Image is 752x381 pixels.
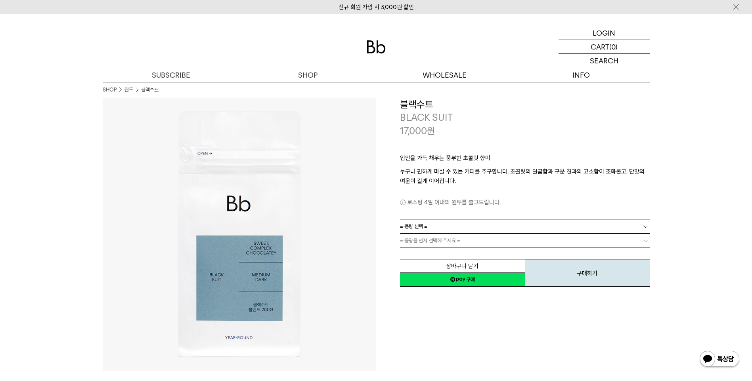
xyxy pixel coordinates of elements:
a: SUBSCRIBE [103,68,239,82]
button: 장바구니 담기 [400,259,525,273]
img: 블랙수트 [103,98,376,371]
a: 원두 [124,86,133,94]
a: 신규 회원 가입 시 3,000원 할인 [339,4,414,11]
a: 새창 [400,272,525,287]
a: SHOP [103,86,117,94]
p: (0) [609,40,618,53]
a: CART (0) [559,40,650,54]
p: WHOLESALE [376,68,513,82]
img: 카카오톡 채널 1:1 채팅 버튼 [699,350,740,369]
p: 17,000 [400,124,435,138]
span: 원 [427,125,435,137]
img: 로고 [367,40,386,53]
p: INFO [513,68,650,82]
p: 누구나 편하게 마실 수 있는 커피를 추구합니다. 초콜릿의 달콤함과 구운 견과의 고소함이 조화롭고, 단맛의 여운이 길게 이어집니다. [400,167,650,186]
a: LOGIN [559,26,650,40]
p: 로스팅 4일 이내의 원두를 출고드립니다. [400,198,650,207]
p: CART [591,40,609,53]
p: BLACK SUIT [400,111,650,124]
h3: 블랙수트 [400,98,650,111]
p: 입안을 가득 채우는 풍부한 초콜릿 향미 [400,153,650,167]
p: LOGIN [593,26,615,40]
button: 구매하기 [525,259,650,287]
span: = 용량을 먼저 선택해 주세요 = [400,234,460,248]
p: SEARCH [590,54,618,68]
span: = 용량 선택 = [400,219,427,233]
a: SHOP [239,68,376,82]
li: 블랙수트 [141,86,159,94]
